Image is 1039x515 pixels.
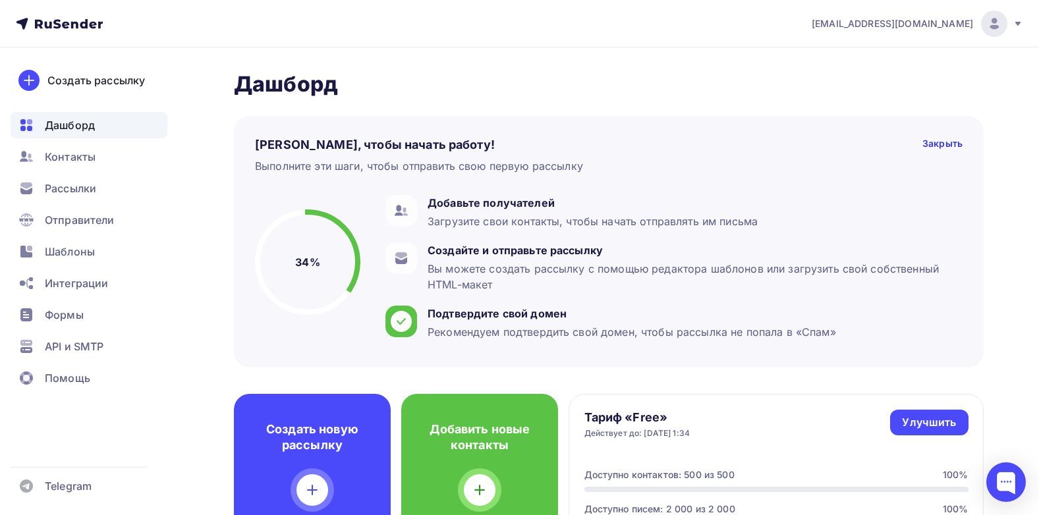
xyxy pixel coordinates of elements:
div: Добавьте получателей [428,195,758,211]
span: Помощь [45,370,90,386]
div: Доступно контактов: 500 из 500 [584,468,735,481]
a: Шаблоны [11,238,167,265]
div: Вы можете создать рассылку с помощью редактора шаблонов или загрузить свой собственный HTML-макет [428,261,956,292]
div: Создать рассылку [47,72,145,88]
span: Формы [45,307,84,323]
div: Создайте и отправьте рассылку [428,242,956,258]
span: [EMAIL_ADDRESS][DOMAIN_NAME] [812,17,973,30]
div: Улучшить [902,415,956,430]
a: [EMAIL_ADDRESS][DOMAIN_NAME] [812,11,1023,37]
span: Интеграции [45,275,108,291]
span: Контакты [45,149,96,165]
div: Подтвердите свой домен [428,306,836,321]
h4: Создать новую рассылку [255,421,370,453]
span: API и SMTP [45,339,103,354]
h4: [PERSON_NAME], чтобы начать работу! [255,137,495,153]
span: Дашборд [45,117,95,133]
h4: Тариф «Free» [584,410,690,425]
a: Дашборд [11,112,167,138]
div: Выполните эти шаги, чтобы отправить свою первую рассылку [255,158,583,174]
span: Отправители [45,212,115,228]
a: Формы [11,302,167,328]
span: Шаблоны [45,244,95,259]
span: Рассылки [45,180,96,196]
div: Рекомендуем подтвердить свой домен, чтобы рассылка не попала в «Спам» [428,324,836,340]
h5: 34% [295,254,320,270]
a: Рассылки [11,175,167,202]
div: Закрыть [922,137,963,153]
a: Отправители [11,207,167,233]
h4: Добавить новые контакты [422,421,537,453]
div: Действует до: [DATE] 1:34 [584,428,690,439]
a: Контакты [11,144,167,170]
div: Загрузите свои контакты, чтобы начать отправлять им письма [428,213,758,229]
span: Telegram [45,478,92,494]
h2: Дашборд [234,71,984,97]
div: 100% [943,468,969,481]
